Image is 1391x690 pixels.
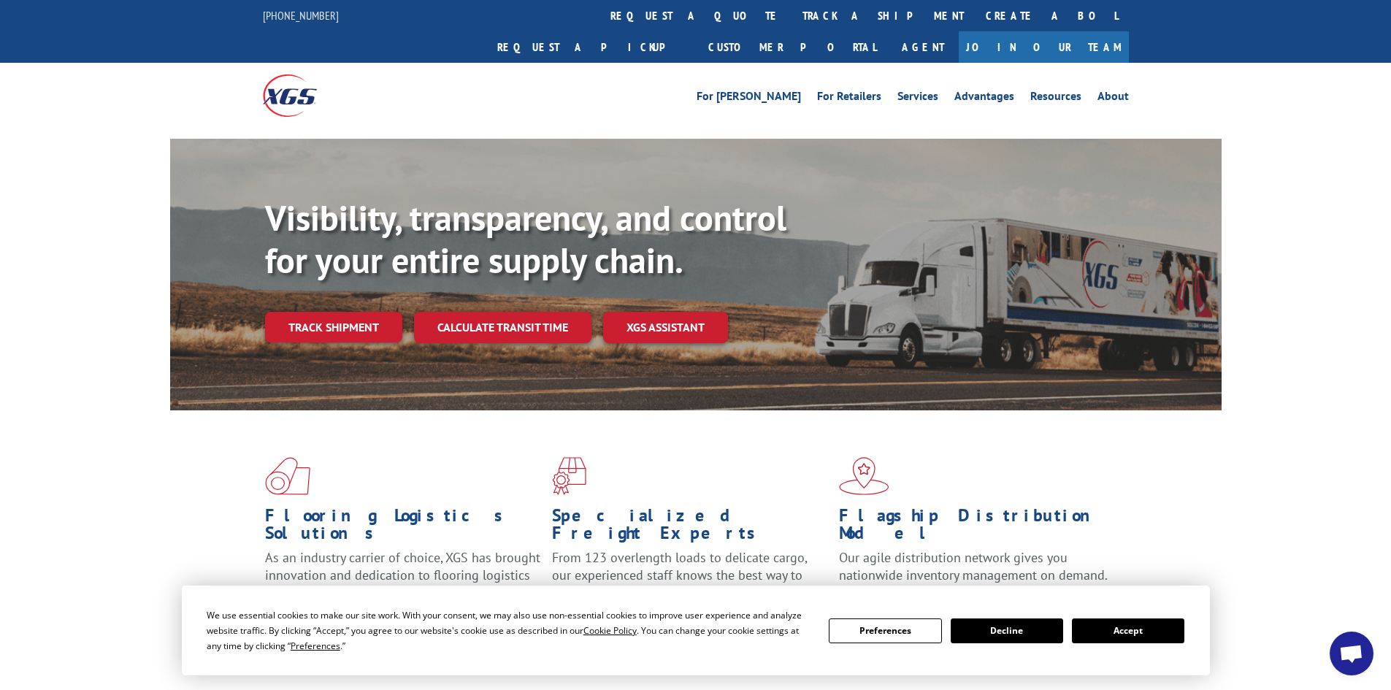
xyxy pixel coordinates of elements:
[817,91,881,107] a: For Retailers
[207,607,811,653] div: We use essential cookies to make our site work. With your consent, we may also use non-essential ...
[414,312,591,343] a: Calculate transit time
[552,507,828,549] h1: Specialized Freight Experts
[1097,91,1129,107] a: About
[263,8,339,23] a: [PHONE_NUMBER]
[954,91,1014,107] a: Advantages
[959,31,1129,63] a: Join Our Team
[265,507,541,549] h1: Flooring Logistics Solutions
[265,457,310,495] img: xgs-icon-total-supply-chain-intelligence-red
[552,457,586,495] img: xgs-icon-focused-on-flooring-red
[1330,632,1373,675] a: Open chat
[265,195,786,283] b: Visibility, transparency, and control for your entire supply chain.
[951,618,1063,643] button: Decline
[697,91,801,107] a: For [PERSON_NAME]
[897,91,938,107] a: Services
[552,549,828,614] p: From 123 overlength loads to delicate cargo, our experienced staff knows the best way to move you...
[1030,91,1081,107] a: Resources
[486,31,697,63] a: Request a pickup
[603,312,728,343] a: XGS ASSISTANT
[887,31,959,63] a: Agent
[583,624,637,637] span: Cookie Policy
[291,640,340,652] span: Preferences
[839,549,1108,583] span: Our agile distribution network gives you nationwide inventory management on demand.
[265,549,540,601] span: As an industry carrier of choice, XGS has brought innovation and dedication to flooring logistics...
[265,312,402,342] a: Track shipment
[1072,618,1184,643] button: Accept
[697,31,887,63] a: Customer Portal
[182,586,1210,675] div: Cookie Consent Prompt
[839,507,1115,549] h1: Flagship Distribution Model
[839,457,889,495] img: xgs-icon-flagship-distribution-model-red
[829,618,941,643] button: Preferences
